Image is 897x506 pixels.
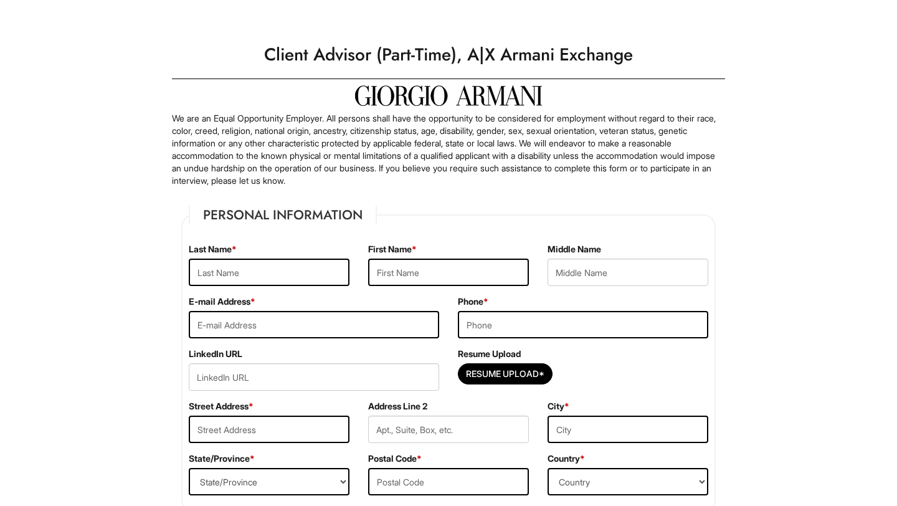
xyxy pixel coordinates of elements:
[548,243,601,255] label: Middle Name
[189,206,377,224] legend: Personal Information
[368,259,529,286] input: First Name
[548,400,569,413] label: City
[172,112,725,187] p: We are an Equal Opportunity Employer. All persons shall have the opportunity to be considered for...
[355,85,542,106] img: Giorgio Armani
[458,295,488,308] label: Phone
[189,243,237,255] label: Last Name
[368,400,427,413] label: Address Line 2
[189,295,255,308] label: E-mail Address
[548,468,708,495] select: Country
[548,452,585,465] label: Country
[368,452,422,465] label: Postal Code
[189,363,439,391] input: LinkedIn URL
[166,37,731,72] h1: Client Advisor (Part-Time), A|X Armani Exchange
[189,311,439,338] input: E-mail Address
[368,243,417,255] label: First Name
[548,416,708,443] input: City
[189,259,349,286] input: Last Name
[189,452,255,465] label: State/Province
[458,363,553,384] button: Resume Upload*Resume Upload*
[368,468,529,495] input: Postal Code
[548,259,708,286] input: Middle Name
[368,416,529,443] input: Apt., Suite, Box, etc.
[189,400,254,413] label: Street Address
[189,468,349,495] select: State/Province
[189,416,349,443] input: Street Address
[458,311,708,338] input: Phone
[189,348,242,360] label: LinkedIn URL
[458,348,521,360] label: Resume Upload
